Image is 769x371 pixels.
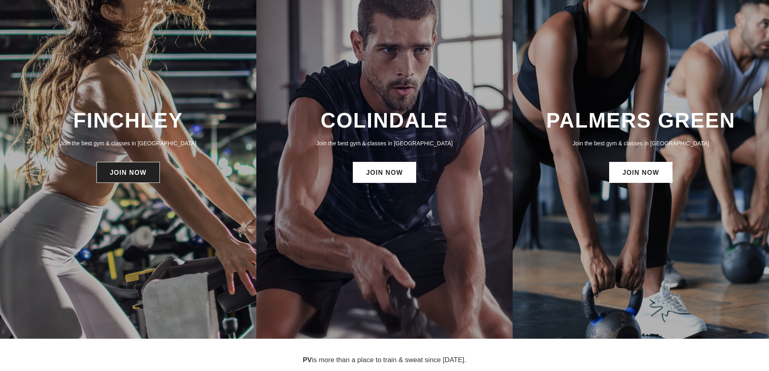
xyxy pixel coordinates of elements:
p: Join the best gym & classes in [GEOGRAPHIC_DATA] [8,139,248,148]
p: Join the best gym & classes in [GEOGRAPHIC_DATA] [264,139,505,148]
a: JOIN NOW: Palmers Green Membership [609,162,673,183]
h3: COLINDALE [264,108,505,133]
a: JOIN NOW: Colindale Membership [353,162,416,183]
h3: PALMERS GREEN [521,108,761,133]
h3: FINCHLEY [8,108,248,133]
p: is more than a place to train & sweat since [DATE]. [165,355,605,365]
a: JOIN NOW: Finchley Membership [96,162,160,183]
strong: PV [303,356,312,364]
p: Join the best gym & classes in [GEOGRAPHIC_DATA] [521,139,761,148]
